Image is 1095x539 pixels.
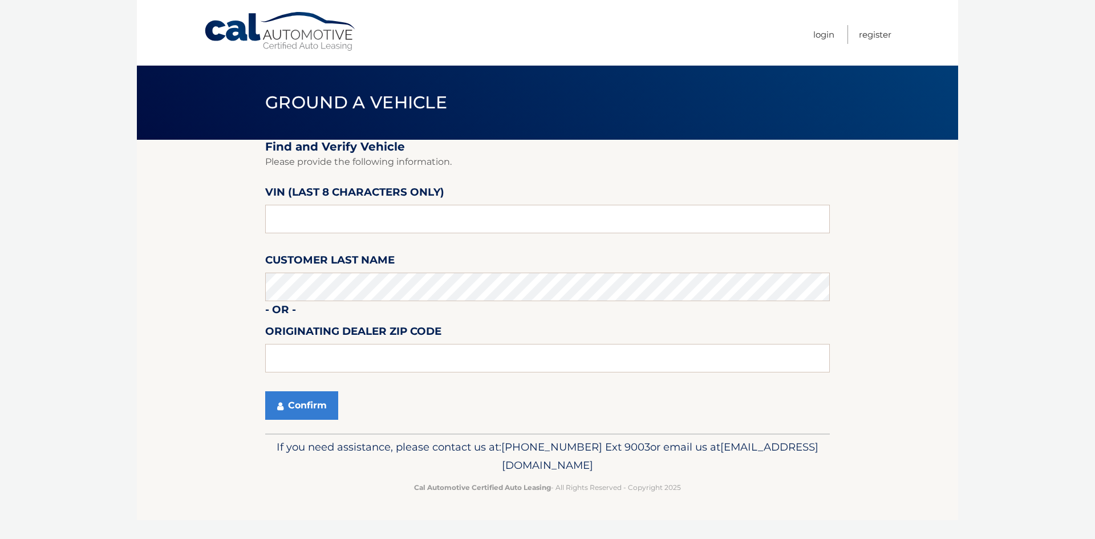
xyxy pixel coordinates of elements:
span: [PHONE_NUMBER] Ext 9003 [501,440,650,453]
p: Please provide the following information. [265,154,830,170]
label: Customer Last Name [265,252,395,273]
strong: Cal Automotive Certified Auto Leasing [414,483,551,492]
a: Login [813,25,834,44]
a: Register [859,25,891,44]
label: VIN (last 8 characters only) [265,184,444,205]
h2: Find and Verify Vehicle [265,140,830,154]
a: Cal Automotive [204,11,358,52]
span: Ground a Vehicle [265,92,447,113]
button: Confirm [265,391,338,420]
p: - All Rights Reserved - Copyright 2025 [273,481,822,493]
label: - or - [265,301,296,322]
p: If you need assistance, please contact us at: or email us at [273,438,822,475]
label: Originating Dealer Zip Code [265,323,441,344]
